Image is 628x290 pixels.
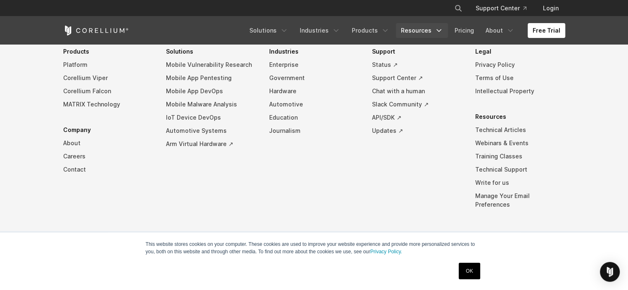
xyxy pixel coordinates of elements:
[475,137,565,150] a: Webinars & Events
[269,111,359,124] a: Education
[372,98,462,111] a: Slack Community ↗
[475,85,565,98] a: Intellectual Property
[269,85,359,98] a: Hardware
[396,23,448,38] a: Resources
[481,23,519,38] a: About
[528,23,565,38] a: Free Trial
[475,58,565,71] a: Privacy Policy
[475,123,565,137] a: Technical Articles
[166,137,256,151] a: Arm Virtual Hardware ↗
[166,111,256,124] a: IoT Device DevOps
[475,176,565,189] a: Write for us
[63,58,153,71] a: Platform
[444,1,565,16] div: Navigation Menu
[475,163,565,176] a: Technical Support
[244,23,565,38] div: Navigation Menu
[536,1,565,16] a: Login
[372,111,462,124] a: API/SDK ↗
[63,85,153,98] a: Corellium Falcon
[372,85,462,98] a: Chat with a human
[63,45,565,224] div: Navigation Menu
[269,124,359,137] a: Journalism
[459,263,480,279] a: OK
[475,150,565,163] a: Training Classes
[372,58,462,71] a: Status ↗
[475,189,565,211] a: Manage Your Email Preferences
[295,23,345,38] a: Industries
[347,23,394,38] a: Products
[166,98,256,111] a: Mobile Malware Analysis
[269,58,359,71] a: Enterprise
[146,240,483,255] p: This website stores cookies on your computer. These cookies are used to improve your website expe...
[450,23,479,38] a: Pricing
[372,71,462,85] a: Support Center ↗
[451,1,466,16] button: Search
[63,71,153,85] a: Corellium Viper
[600,262,620,282] div: Open Intercom Messenger
[269,98,359,111] a: Automotive
[166,58,256,71] a: Mobile Vulnerability Research
[244,23,293,38] a: Solutions
[63,137,153,150] a: About
[166,124,256,137] a: Automotive Systems
[372,124,462,137] a: Updates ↗
[63,26,129,35] a: Corellium Home
[269,71,359,85] a: Government
[63,163,153,176] a: Contact
[475,71,565,85] a: Terms of Use
[166,85,256,98] a: Mobile App DevOps
[63,150,153,163] a: Careers
[469,1,533,16] a: Support Center
[63,98,153,111] a: MATRIX Technology
[370,249,402,255] a: Privacy Policy.
[166,71,256,85] a: Mobile App Pentesting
